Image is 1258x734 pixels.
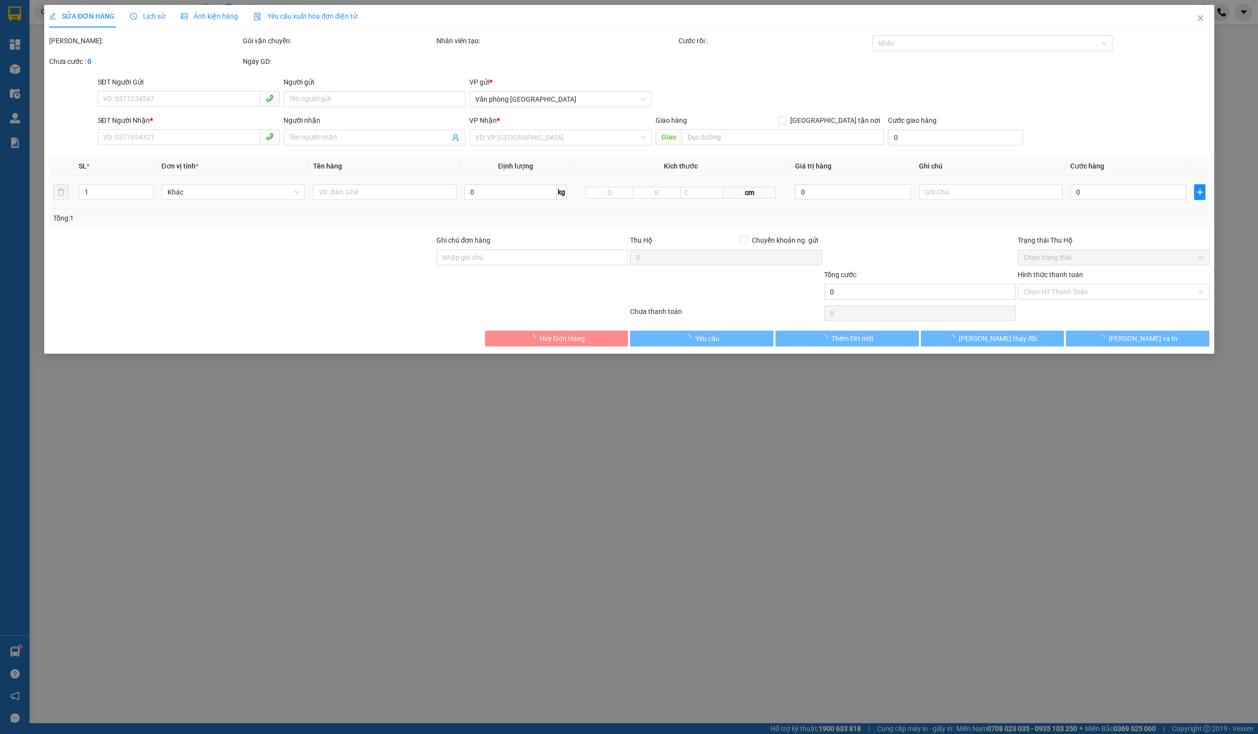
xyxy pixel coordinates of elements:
input: D [585,187,633,198]
span: VP Nhận [469,116,497,124]
span: Thêm ĐH mới [831,333,873,344]
span: plus [1195,188,1205,196]
label: Ghi chú đơn hàng [436,236,490,244]
span: clock-circle [130,13,137,20]
span: Ảnh kiện hàng [181,12,238,20]
div: VP gửi [469,77,651,87]
button: Yêu cầu [630,331,773,346]
div: Nhân viên tạo: [436,35,677,46]
div: Người nhận [284,115,465,126]
img: icon [254,13,261,21]
span: Yêu cầu [695,333,719,344]
span: close [1196,14,1204,22]
div: Trạng thái Thu Hộ [1017,235,1209,246]
input: R [633,187,681,198]
input: Dọc đường [681,129,884,145]
span: Thu Hộ [630,236,653,244]
span: SL [79,162,86,170]
span: Yêu cầu xuất hóa đơn điện tử [254,12,357,20]
div: Tổng: 1 [53,213,485,224]
button: [PERSON_NAME] thay đổi [920,331,1064,346]
span: Tổng cước [824,271,856,279]
button: [PERSON_NAME] và In [1066,331,1209,346]
span: phone [266,133,274,141]
span: Đơn vị tính [161,162,198,170]
span: loading [684,335,695,341]
span: phone [266,94,274,102]
span: Tên hàng [313,162,342,170]
span: Văn phòng Đà Nẵng [475,92,645,107]
span: Định lượng [498,162,533,170]
span: Khác [167,185,299,199]
button: Thêm ĐH mới [775,331,919,346]
span: picture [181,13,188,20]
th: Ghi chú [915,157,1066,176]
span: Giá trị hàng [795,162,831,170]
input: Ghi chú đơn hàng [436,250,628,265]
input: C [680,187,723,198]
button: Close [1186,5,1214,32]
div: SĐT Người Gửi [97,77,279,87]
span: Chọn trạng thái [1023,250,1203,265]
button: Hủy Đơn Hàng [485,331,628,346]
div: [PERSON_NAME]: [49,35,241,46]
div: Người gửi [284,77,465,87]
span: [PERSON_NAME] thay đổi [958,333,1037,344]
span: loading [1098,335,1109,341]
div: Chưa cước : [49,56,241,67]
span: [PERSON_NAME] và In [1109,333,1177,344]
label: Hình thức thanh toán [1017,271,1083,279]
span: edit [49,13,56,20]
input: Cước giao hàng [887,130,1023,145]
div: Gói vận chuyển: [243,35,434,46]
span: Hủy Đơn Hàng [539,333,584,344]
span: cm [723,187,776,198]
span: Kích thước [664,162,698,170]
span: user-add [452,134,459,141]
span: loading [528,335,539,341]
div: Ngày GD: [243,56,434,67]
button: delete [53,184,69,200]
input: Ghi Chú [918,184,1062,200]
div: Chưa thanh toán [629,306,823,323]
span: [GEOGRAPHIC_DATA] tận nơi [786,115,884,126]
span: loading [821,335,831,341]
input: VD: Bàn, Ghế [313,184,456,200]
span: Chuyển khoản ng. gửi [747,235,822,246]
span: SỬA ĐƠN HÀNG [49,12,114,20]
label: Cước giao hàng [887,116,936,124]
button: plus [1194,184,1205,200]
span: kg [557,184,567,200]
span: Cước hàng [1070,162,1104,170]
span: loading [947,335,958,341]
b: 0 [87,57,91,65]
span: Lịch sử [130,12,165,20]
div: Cước rồi : [679,35,870,46]
span: Giao [655,129,681,145]
div: SĐT Người Nhận [97,115,279,126]
span: Giao hàng [655,116,686,124]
